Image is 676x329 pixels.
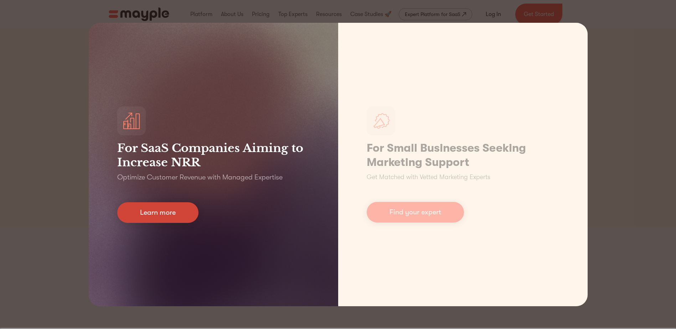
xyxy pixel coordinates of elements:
[367,141,559,169] h1: For Small Businesses Seeking Marketing Support
[367,202,464,223] a: Find your expert
[117,202,198,223] a: Learn more
[367,172,490,182] p: Get Matched with Vetted Marketing Experts
[117,141,310,169] h3: For SaaS Companies Aiming to Increase NRR
[117,172,283,182] p: Optimize Customer Revenue with Managed Expertise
